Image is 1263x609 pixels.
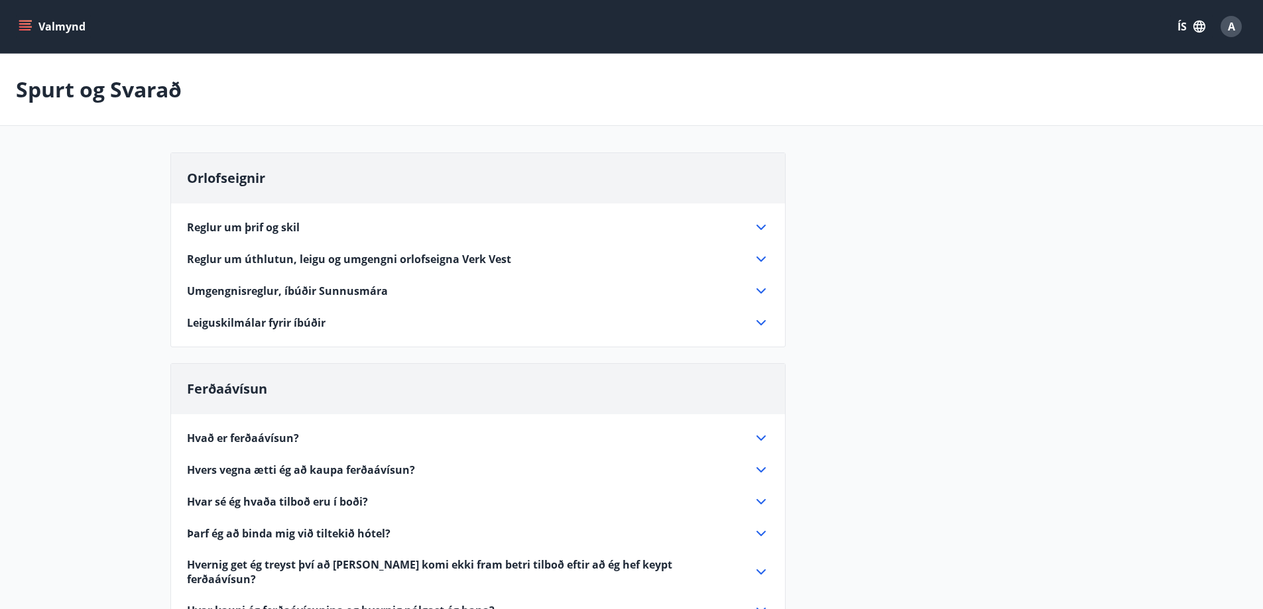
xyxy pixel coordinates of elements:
[187,219,769,235] div: Reglur um þrif og skil
[1170,15,1213,38] button: ÍS
[187,283,769,299] div: Umgengnisreglur, íbúðir Sunnusmára
[187,169,265,187] span: Orlofseignir
[187,431,299,445] span: Hvað er ferðaávísun?
[187,252,511,266] span: Reglur um úthlutun, leigu og umgengni orlofseigna Verk Vest
[1228,19,1235,34] span: A
[187,315,326,330] span: Leiguskilmálar fyrir íbúðir
[187,526,769,541] div: Þarf ég að binda mig við tiltekið hótel?
[187,526,391,541] span: Þarf ég að binda mig við tiltekið hótel?
[187,494,769,510] div: Hvar sé ég hvaða tilboð eru í boði?
[1215,11,1247,42] button: A
[187,463,415,477] span: Hvers vegna ætti ég að kaupa ferðaávísun?
[16,15,91,38] button: menu
[187,462,769,478] div: Hvers vegna ætti ég að kaupa ferðaávísun?
[187,380,267,398] span: Ferðaávísun
[187,284,388,298] span: Umgengnisreglur, íbúðir Sunnusmára
[187,430,769,446] div: Hvað er ferðaávísun?
[187,557,737,586] span: Hvernig get ég treyst því að [PERSON_NAME] komi ekki fram betri tilboð eftir að ég hef keypt ferð...
[16,75,182,104] p: Spurt og Svarað
[187,494,368,509] span: Hvar sé ég hvaða tilboð eru í boði?
[187,557,769,586] div: Hvernig get ég treyst því að [PERSON_NAME] komi ekki fram betri tilboð eftir að ég hef keypt ferð...
[187,251,769,267] div: Reglur um úthlutun, leigu og umgengni orlofseigna Verk Vest
[187,220,300,235] span: Reglur um þrif og skil
[187,315,769,331] div: Leiguskilmálar fyrir íbúðir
